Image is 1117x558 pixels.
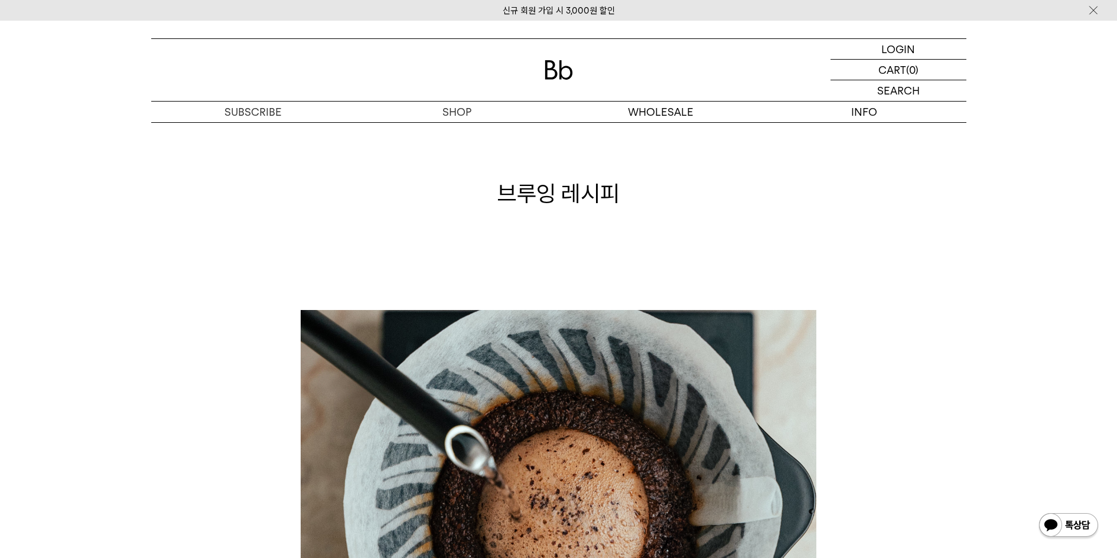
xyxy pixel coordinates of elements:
[503,5,615,16] a: 신규 회원 가입 시 3,000원 할인
[877,80,920,101] p: SEARCH
[831,39,966,60] a: LOGIN
[906,60,919,80] p: (0)
[559,102,763,122] p: WHOLESALE
[763,102,966,122] p: INFO
[878,60,906,80] p: CART
[881,39,915,59] p: LOGIN
[355,102,559,122] a: SHOP
[151,178,966,209] h1: 브루잉 레시피
[1038,512,1099,540] img: 카카오톡 채널 1:1 채팅 버튼
[151,102,355,122] a: SUBSCRIBE
[831,60,966,80] a: CART (0)
[545,60,573,80] img: 로고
